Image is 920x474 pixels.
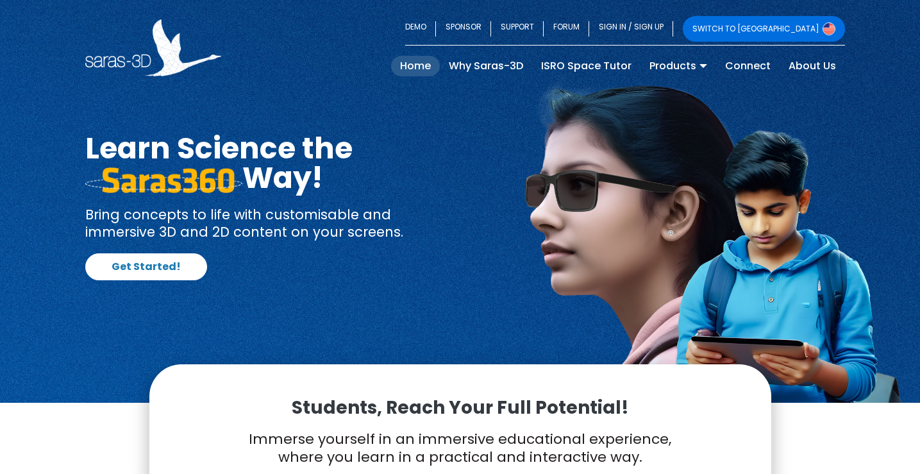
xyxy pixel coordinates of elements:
[181,396,739,419] p: Students, Reach Your Full Potential!
[405,16,436,42] a: DEMO
[181,430,739,467] p: Immerse yourself in an immersive educational experience, where you learn in a practical and inter...
[716,56,780,76] a: Connect
[85,253,207,280] a: Get Started!
[532,56,640,76] a: ISRO Space Tutor
[589,16,673,42] a: SIGN IN / SIGN UP
[683,16,845,42] a: SWITCH TO [GEOGRAPHIC_DATA]
[436,16,491,42] a: SPONSOR
[391,56,440,76] a: Home
[780,56,845,76] a: About Us
[491,16,544,42] a: SUPPORT
[85,206,451,241] p: Bring concepts to life with customisable and immersive 3D and 2D content on your screens.
[85,133,451,192] h1: Learn Science the Way!
[544,16,589,42] a: FORUM
[823,22,835,35] img: Switch to USA
[640,56,716,76] a: Products
[85,167,242,193] img: saras 360
[440,56,532,76] a: Why Saras-3D
[85,19,222,76] img: Saras 3D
